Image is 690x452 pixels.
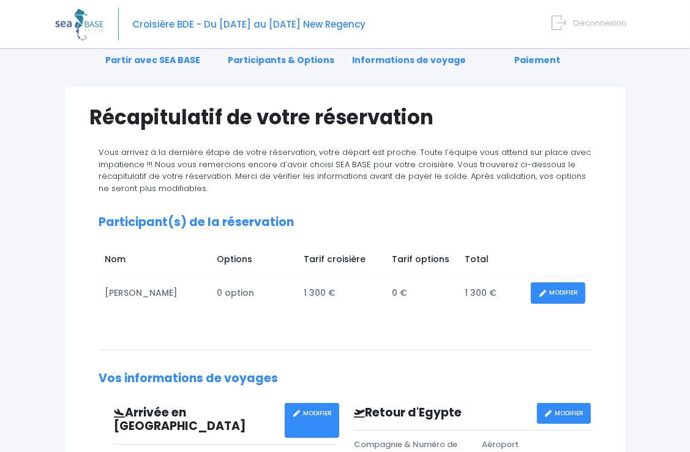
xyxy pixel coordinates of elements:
[531,282,585,304] a: MODIFIER
[99,372,591,386] h2: Vos informations de voyages
[298,247,386,276] td: Tarif croisière
[298,276,386,310] td: 1 300 €
[285,403,339,438] a: MODIFIER
[386,247,459,276] td: Tarif options
[105,406,285,434] h3: Arrivée en [GEOGRAPHIC_DATA]
[99,247,211,276] td: Nom
[99,146,591,194] span: Vous arrivez à la dernière étape de votre réservation, votre départ est proche. Toute l’équipe vo...
[211,247,298,276] td: Options
[459,247,525,276] td: Total
[132,18,366,31] span: Croisière BDE - Du [DATE] au [DATE] New Regency
[537,403,591,424] a: MODIFIER
[99,216,591,230] h2: Participant(s) de la réservation
[345,406,537,420] h3: Retour d'Egypte
[573,17,626,29] span: Déconnexion
[89,105,601,129] h1: Récapitulatif de votre réservation
[482,439,519,450] span: Aéroport
[459,276,525,310] td: 1 300 €
[99,276,211,310] td: [PERSON_NAME]
[217,287,254,299] span: 0 option
[386,276,459,310] td: 0 €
